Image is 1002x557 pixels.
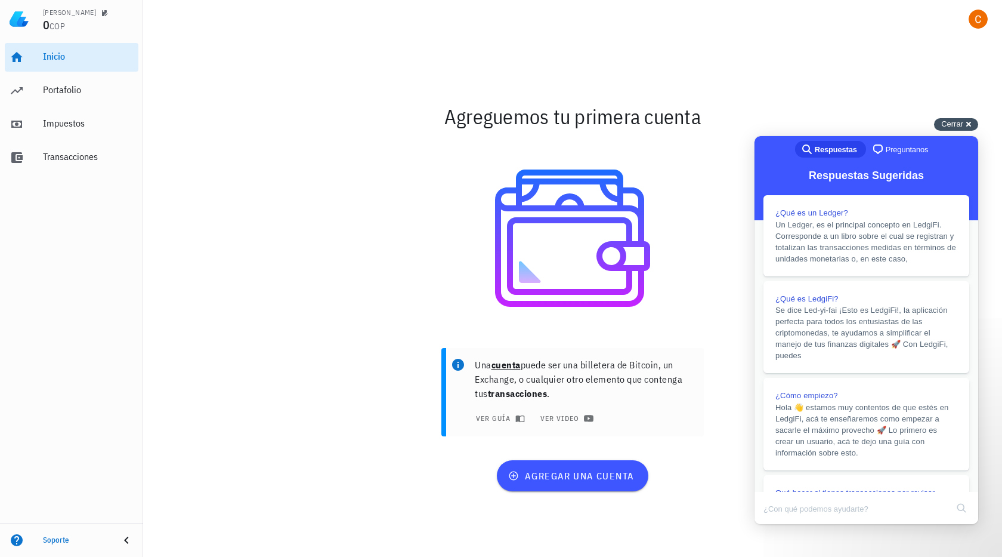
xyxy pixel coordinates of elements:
[5,76,138,105] a: Portafolio
[497,460,648,491] button: agregar una cuenta
[43,8,96,17] div: [PERSON_NAME]
[475,358,694,401] p: Una puede ser una billetera de Bitcoin, un Exchange, o cualquier otro elemento que contenga tus .
[43,51,134,62] div: Inicio
[43,84,134,96] div: Portafolio
[511,470,634,482] span: agregar una cuenta
[219,97,926,136] div: Agreguemos tu primera cuenta
[43,151,134,162] div: Transacciones
[10,10,29,29] img: LedgiFi
[969,10,988,29] div: avatar
[532,410,599,427] a: ver video
[941,119,963,128] span: Cerrar
[43,536,110,545] div: Soporte
[5,110,138,139] a: Impuestos
[491,359,521,371] b: cuenta
[43,17,50,33] span: 0
[475,414,522,423] span: ver guía
[934,118,978,131] button: Cerrar
[539,414,591,423] span: ver video
[754,136,978,524] iframe: Help Scout Beacon - Live Chat, Contact Form, and Knowledge Base
[468,410,530,427] button: ver guía
[21,352,181,361] span: Qué hacer si tienes transacciones por revisar
[5,43,138,72] a: Inicio
[5,143,138,172] a: Transacciones
[50,21,65,32] span: COP
[488,387,548,399] b: transacciones
[43,118,134,129] div: Impuestos
[9,339,215,432] a: Qué hacer si tienes transacciones por revisar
